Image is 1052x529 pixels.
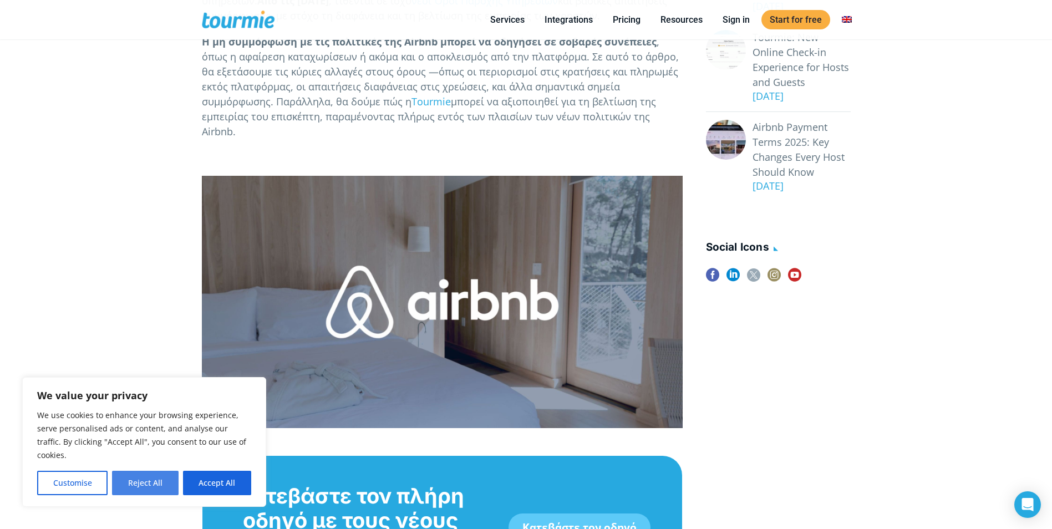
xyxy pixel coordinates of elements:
a: facebook [706,268,719,289]
a: Services [482,13,533,27]
a: Start for free [761,10,830,29]
h4: social icons [706,239,851,257]
a: Resources [652,13,711,27]
a: youtube [788,268,801,289]
a: Sign in [714,13,758,27]
a: Integrations [536,13,601,27]
p: We use cookies to enhance your browsing experience, serve personalised ads or content, and analys... [37,409,251,462]
button: Accept All [183,471,251,495]
a: Airbnb Payment Terms 2025: Key Changes Every Host Should Know [753,120,851,180]
a: Pricing [604,13,649,27]
div: [DATE] [746,89,851,104]
button: Reject All [112,471,178,495]
a: twitter [747,268,760,289]
a: instagram [768,268,781,289]
button: Customise [37,471,108,495]
a: Tourmie: New Online Check-in Experience for Hosts and Guests [753,30,851,90]
strong: Η μη συμμόρφωση με τις πολιτικές της Airbnb μπορεί να οδηγήσει σε σοβαρές συνέπειες [202,35,657,48]
a: linkedin [726,268,740,289]
p: We value your privacy [37,389,251,402]
div: [DATE] [746,179,851,194]
a: Tourmie [411,95,451,108]
p: , όπως η αφαίρεση καταχωρίσεων ή ακόμα και ο αποκλεισμός από την πλατφόρμα. Σε αυτό το άρθρο, θα ... [202,34,683,139]
div: Open Intercom Messenger [1014,491,1041,518]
